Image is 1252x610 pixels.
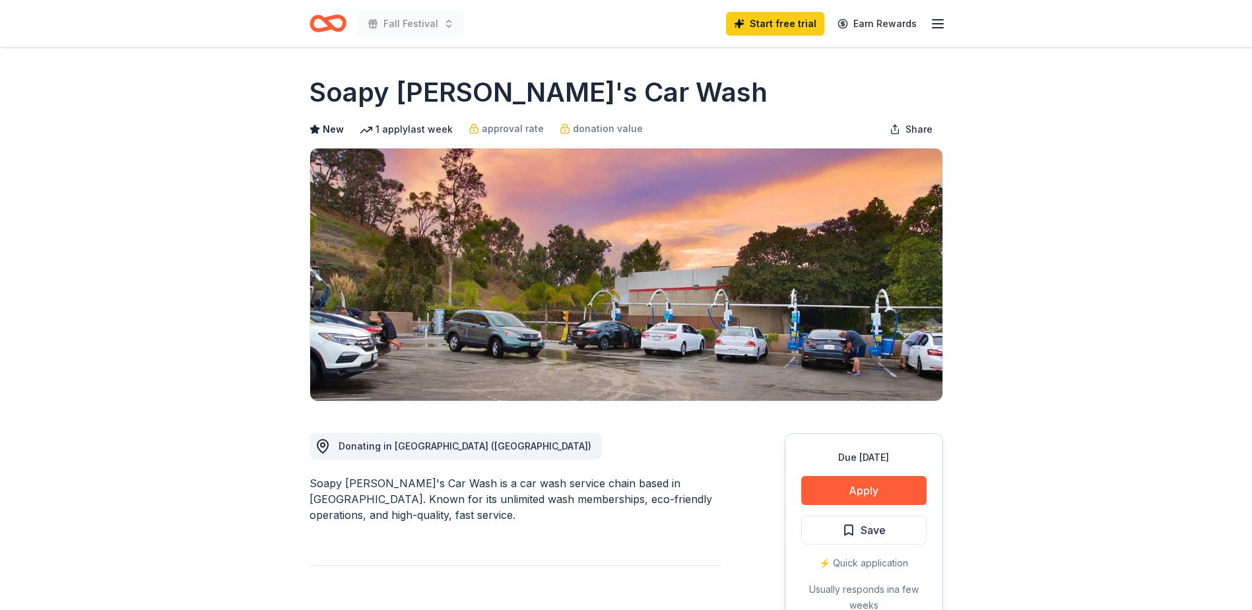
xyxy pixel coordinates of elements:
button: Save [801,516,927,545]
div: ⚡️ Quick application [801,555,927,571]
span: New [323,121,344,137]
a: Start free trial [726,12,824,36]
div: Soapy [PERSON_NAME]'s Car Wash is a car wash service chain based in [GEOGRAPHIC_DATA]. Known for ... [310,475,721,523]
a: Home [310,8,346,39]
span: Donating in [GEOGRAPHIC_DATA] ([GEOGRAPHIC_DATA]) [339,440,591,452]
span: Fall Festival [383,16,438,32]
div: 1 apply last week [360,121,453,137]
div: Due [DATE] [801,450,927,465]
button: Fall Festival [357,11,465,37]
span: Save [861,522,886,539]
button: Share [879,116,943,143]
button: Apply [801,476,927,505]
h1: Soapy [PERSON_NAME]'s Car Wash [310,74,768,111]
a: donation value [560,121,643,137]
span: Share [906,121,933,137]
img: Image for Soapy Joe's Car Wash [310,149,942,401]
span: approval rate [482,121,544,137]
a: Earn Rewards [830,12,925,36]
span: donation value [573,121,643,137]
a: approval rate [469,121,544,137]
